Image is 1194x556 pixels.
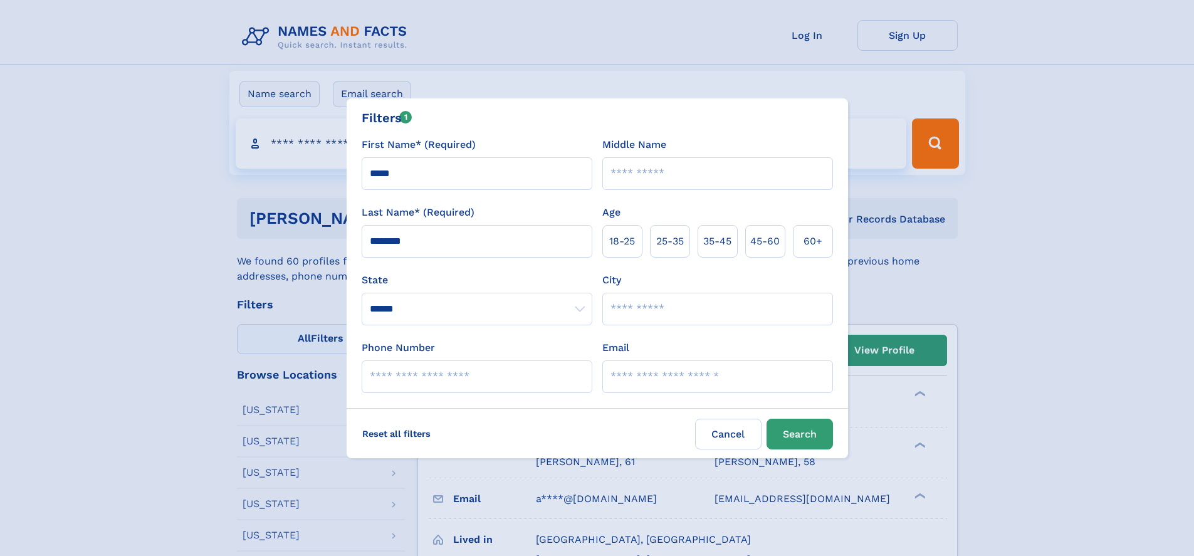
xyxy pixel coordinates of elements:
span: 35‑45 [703,234,731,249]
label: Last Name* (Required) [362,205,474,220]
div: Filters [362,108,412,127]
span: 25‑35 [656,234,684,249]
label: State [362,273,592,288]
span: 45‑60 [750,234,780,249]
label: Reset all filters [354,419,439,449]
label: Email [602,340,629,355]
label: Middle Name [602,137,666,152]
label: Cancel [695,419,762,449]
span: 18‑25 [609,234,635,249]
label: First Name* (Required) [362,137,476,152]
button: Search [767,419,833,449]
label: Phone Number [362,340,435,355]
span: 60+ [804,234,822,249]
label: Age [602,205,621,220]
label: City [602,273,621,288]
